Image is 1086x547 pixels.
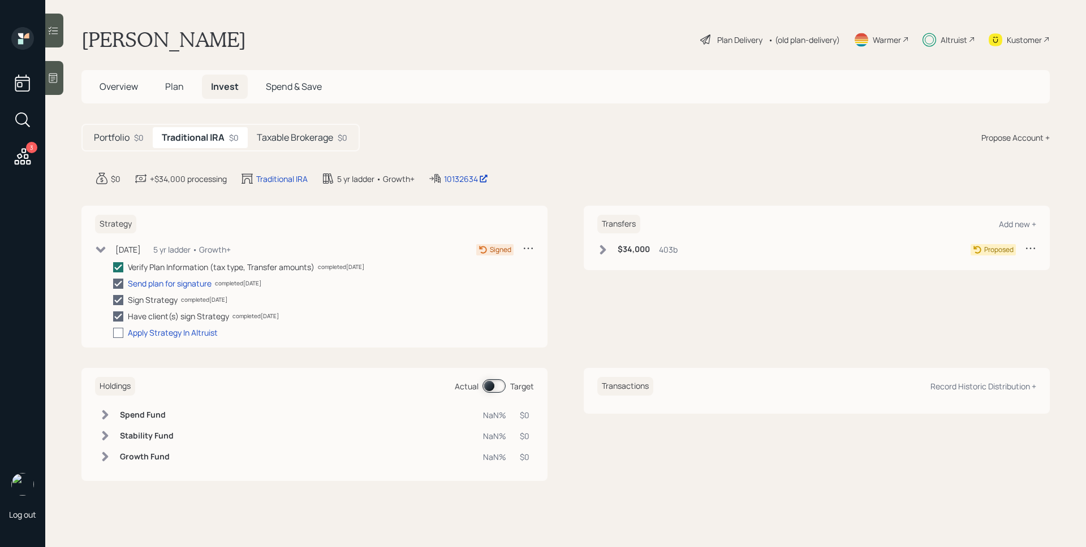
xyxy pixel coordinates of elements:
[211,80,239,93] span: Invest
[181,296,227,304] div: completed [DATE]
[26,142,37,153] div: 3
[95,377,135,396] h6: Holdings
[490,245,511,255] div: Signed
[941,34,967,46] div: Altruist
[597,377,653,396] h6: Transactions
[257,132,333,143] h5: Taxable Brokerage
[111,173,120,185] div: $0
[717,34,762,46] div: Plan Delivery
[520,409,529,421] div: $0
[128,294,178,306] div: Sign Strategy
[120,431,174,441] h6: Stability Fund
[266,80,322,93] span: Spend & Save
[338,132,347,144] div: $0
[115,244,141,255] div: [DATE]
[455,380,479,392] div: Actual
[120,410,174,420] h6: Spend Fund
[520,430,529,442] div: $0
[618,245,650,254] h6: $34,000
[153,244,231,255] div: 5 yr ladder • Growth+
[981,132,1050,144] div: Propose Account +
[930,381,1036,392] div: Record Historic Distribution +
[120,452,174,462] h6: Growth Fund
[128,261,314,273] div: Verify Plan Information (tax type, Transfer amounts)
[81,27,246,52] h1: [PERSON_NAME]
[9,509,36,520] div: Log out
[232,312,279,320] div: completed [DATE]
[873,34,901,46] div: Warmer
[150,173,227,185] div: +$34,000 processing
[1007,34,1042,46] div: Kustomer
[11,473,34,496] img: james-distasi-headshot.png
[999,219,1036,229] div: Add new +
[162,132,225,143] h5: Traditional IRA
[768,34,840,46] div: • (old plan-delivery)
[597,215,640,233] h6: Transfers
[134,132,144,144] div: $0
[215,279,261,288] div: completed [DATE]
[510,380,534,392] div: Target
[483,430,506,442] div: NaN%
[444,173,488,185] div: 10132634
[165,80,184,93] span: Plan
[128,327,218,338] div: Apply Strategy In Altruist
[337,173,415,185] div: 5 yr ladder • Growth+
[95,215,136,233] h6: Strategy
[94,132,130,143] h5: Portfolio
[128,277,212,289] div: Send plan for signature
[229,132,239,144] div: $0
[318,263,364,271] div: completed [DATE]
[520,451,529,463] div: $0
[483,451,506,463] div: NaN%
[984,245,1014,255] div: Proposed
[100,80,138,93] span: Overview
[483,409,506,421] div: NaN%
[128,310,229,322] div: Have client(s) sign Strategy
[256,173,308,185] div: Traditional IRA
[659,244,678,255] div: 403b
